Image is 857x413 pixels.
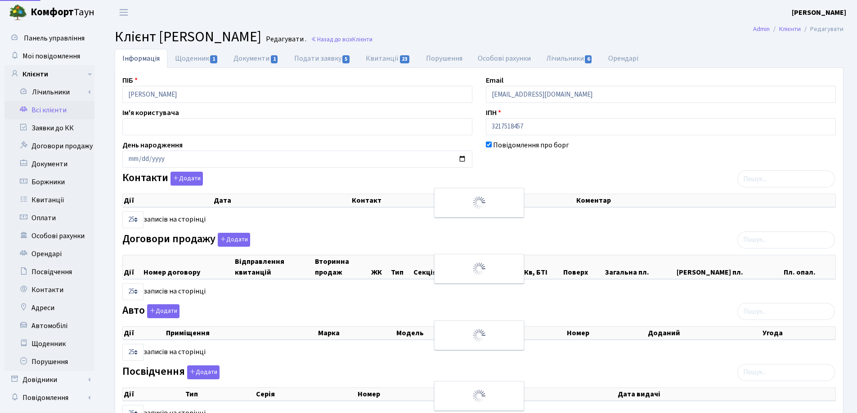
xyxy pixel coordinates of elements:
[647,327,762,339] th: Доданий
[255,388,357,400] th: Серія
[4,245,94,263] a: Орендарі
[112,5,135,20] button: Переключити навігацію
[390,255,413,279] th: Тип
[351,194,575,207] th: Контакт
[4,353,94,371] a: Порушення
[4,65,94,83] a: Клієнти
[218,233,250,247] button: Договори продажу
[213,194,351,207] th: Дата
[472,328,486,342] img: Обробка...
[122,107,179,118] label: Ім'я користувача
[523,255,563,279] th: Кв, БТІ
[575,194,835,207] th: Коментар
[538,49,601,68] a: Лічильники
[317,327,395,339] th: Марка
[470,49,538,68] a: Особові рахунки
[9,4,27,22] img: logo.png
[792,7,846,18] a: [PERSON_NAME]
[4,281,94,299] a: Контакти
[562,255,604,279] th: Поверх
[122,233,250,247] label: Договори продажу
[370,255,390,279] th: ЖК
[215,231,250,247] a: Додати
[4,209,94,227] a: Оплати
[31,5,94,20] span: Таун
[271,55,278,63] span: 1
[737,364,835,381] input: Пошук...
[4,389,94,407] a: Повідомлення
[123,327,165,339] th: Дії
[122,283,206,300] label: записів на сторінці
[676,255,783,279] th: [PERSON_NAME] пл.
[122,283,144,300] select: записів на сторінці
[4,173,94,191] a: Боржники
[4,335,94,353] a: Щоденник
[122,344,144,361] select: записів на сторінці
[264,35,306,44] small: Редагувати .
[234,255,314,279] th: Відправлення квитанцій
[4,299,94,317] a: Адреси
[4,47,94,65] a: Мої повідомлення
[476,388,617,400] th: Видано
[601,49,646,68] a: Орендарі
[122,172,203,186] label: Контакти
[585,55,592,63] span: 6
[4,119,94,137] a: Заявки до КК
[737,231,835,249] input: Пошук...
[4,101,94,119] a: Всі клієнти
[122,365,220,379] label: Посвідчення
[22,51,80,61] span: Мої повідомлення
[472,262,486,276] img: Обробка...
[762,327,835,339] th: Угода
[167,49,226,68] a: Щоденник
[783,255,835,279] th: Пл. опал.
[395,327,494,339] th: Модель
[400,55,410,63] span: 23
[31,5,74,19] b: Комфорт
[792,8,846,18] b: [PERSON_NAME]
[493,140,569,151] label: Повідомлення про борг
[115,27,261,47] span: Клієнт [PERSON_NAME]
[418,49,470,68] a: Порушення
[737,170,835,187] input: Пошук...
[123,388,184,400] th: Дії
[165,327,317,339] th: Приміщення
[210,55,217,63] span: 1
[314,255,370,279] th: Вторинна продаж
[143,255,234,279] th: Номер договору
[4,371,94,389] a: Довідники
[494,327,566,339] th: Колір
[357,388,476,400] th: Номер
[226,49,286,68] a: Документи
[122,211,144,228] select: записів на сторінці
[287,49,358,68] a: Подати заявку
[4,29,94,47] a: Панель управління
[486,75,503,86] label: Email
[4,155,94,173] a: Документи
[753,24,770,34] a: Admin
[604,255,676,279] th: Загальна пл.
[737,303,835,320] input: Пошук...
[115,49,167,68] a: Інформація
[472,389,486,403] img: Обробка...
[123,255,143,279] th: Дії
[4,191,94,209] a: Квитанції
[4,227,94,245] a: Особові рахунки
[4,137,94,155] a: Договори продажу
[123,194,213,207] th: Дії
[4,263,94,281] a: Посвідчення
[486,107,501,118] label: ІПН
[617,388,835,400] th: Дата видачі
[801,24,844,34] li: Редагувати
[413,255,452,279] th: Секція
[171,172,203,186] button: Контакти
[4,317,94,335] a: Автомобілі
[779,24,801,34] a: Клієнти
[10,83,94,101] a: Лічильники
[24,33,85,43] span: Панель управління
[168,170,203,186] a: Додати
[145,303,179,319] a: Додати
[358,49,418,68] a: Квитанції
[147,304,179,318] button: Авто
[311,35,372,44] a: Назад до всіхКлієнти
